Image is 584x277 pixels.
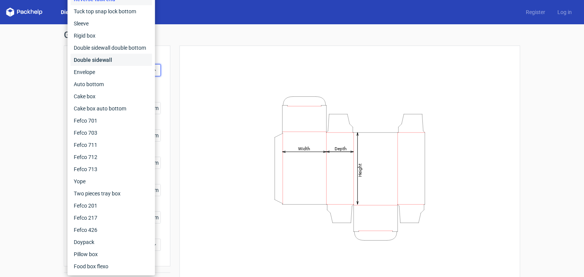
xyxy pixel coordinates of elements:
[298,146,310,151] tspan: Width
[71,5,152,17] div: Tuck top snap lock bottom
[71,78,152,90] div: Auto bottom
[71,187,152,200] div: Two pieces tray box
[71,115,152,127] div: Fefco 701
[520,8,551,16] a: Register
[71,30,152,42] div: Rigid box
[71,163,152,175] div: Fefco 713
[71,66,152,78] div: Envelope
[71,248,152,260] div: Pillow box
[71,212,152,224] div: Fefco 217
[71,175,152,187] div: Yope
[551,8,578,16] a: Log in
[335,146,347,151] tspan: Depth
[71,54,152,66] div: Double sidewall
[71,127,152,139] div: Fefco 703
[71,224,152,236] div: Fefco 426
[71,90,152,102] div: Cake box
[71,151,152,163] div: Fefco 712
[71,139,152,151] div: Fefco 711
[71,200,152,212] div: Fefco 201
[71,260,152,272] div: Food box flexo
[64,30,520,39] h1: Generate new dieline
[357,163,363,176] tspan: Height
[55,8,87,16] a: Dielines
[71,42,152,54] div: Double sidewall double bottom
[71,17,152,30] div: Sleeve
[71,236,152,248] div: Doypack
[71,102,152,115] div: Cake box auto bottom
